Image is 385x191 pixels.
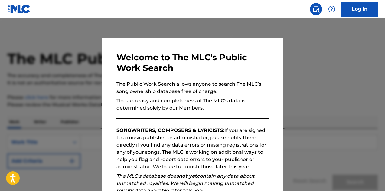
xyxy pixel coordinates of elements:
strong: SONGWRITERS, COMPOSERS & LYRICISTS: [116,127,224,133]
img: help [328,5,335,13]
p: If you are signed to a music publisher or administrator, please notify them directly if you find ... [116,127,269,170]
div: Help [326,3,338,15]
p: The accuracy and completeness of The MLC’s data is determined solely by our Members. [116,97,269,112]
strong: not yet [179,173,197,179]
iframe: Chat Widget [355,162,385,191]
img: search [312,5,320,13]
a: Log In [341,2,378,17]
p: The Public Work Search allows anyone to search The MLC’s song ownership database free of charge. [116,81,269,95]
h3: Welcome to The MLC's Public Work Search [116,52,269,73]
img: MLC Logo [7,5,31,13]
a: Public Search [310,3,322,15]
